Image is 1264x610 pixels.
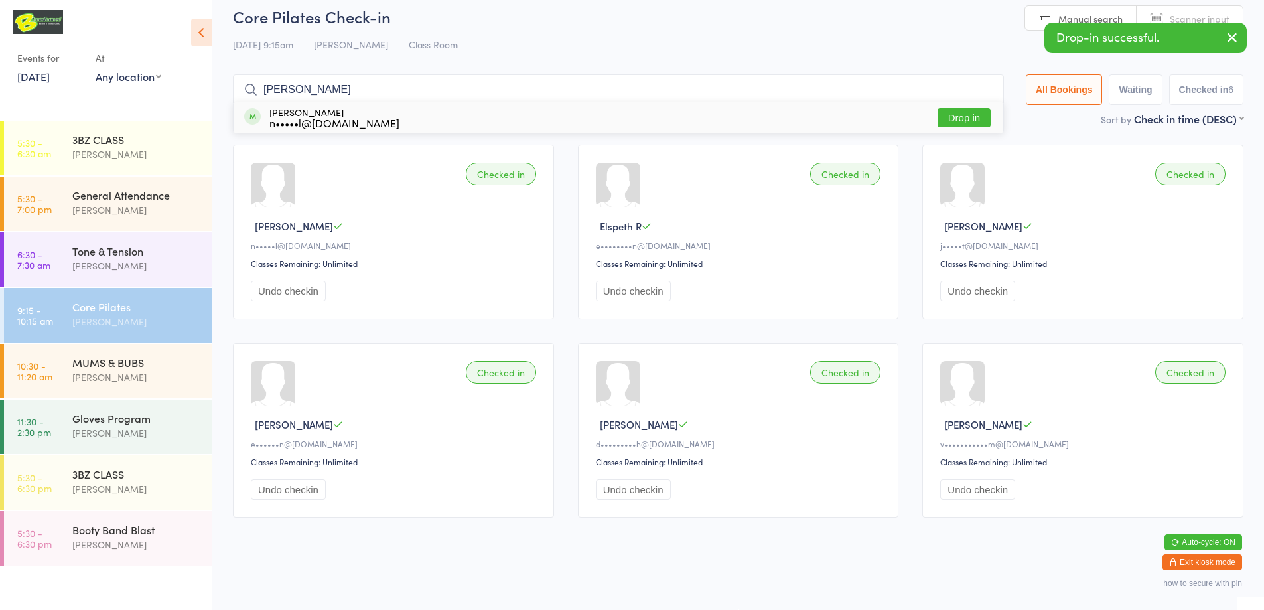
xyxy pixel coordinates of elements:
[810,361,880,384] div: Checked in
[17,47,82,69] div: Events for
[4,455,212,510] a: 5:30 -6:30 pm3BZ CLASS[PERSON_NAME]
[72,147,200,162] div: [PERSON_NAME]
[72,522,200,537] div: Booty Band Blast
[466,361,536,384] div: Checked in
[940,479,1015,500] button: Undo checkin
[255,219,333,233] span: [PERSON_NAME]
[96,69,161,84] div: Any location
[1228,84,1233,95] div: 6
[1169,74,1244,105] button: Checked in6
[1155,163,1226,185] div: Checked in
[4,288,212,343] a: 9:15 -10:15 amCore Pilates[PERSON_NAME]
[596,479,671,500] button: Undo checkin
[596,456,885,467] div: Classes Remaining: Unlimited
[251,456,540,467] div: Classes Remaining: Unlimited
[96,47,161,69] div: At
[4,344,212,398] a: 10:30 -11:20 amMUMS & BUBS[PERSON_NAME]
[1164,534,1242,550] button: Auto-cycle: ON
[255,418,333,431] span: [PERSON_NAME]
[1101,113,1131,126] label: Sort by
[72,467,200,481] div: 3BZ CLASS
[17,249,50,270] time: 6:30 - 7:30 am
[810,163,880,185] div: Checked in
[1044,23,1247,53] div: Drop-in successful.
[938,108,991,127] button: Drop in
[1109,74,1162,105] button: Waiting
[251,479,326,500] button: Undo checkin
[596,438,885,449] div: d•••••••••h@[DOMAIN_NAME]
[72,258,200,273] div: [PERSON_NAME]
[4,232,212,287] a: 6:30 -7:30 amTone & Tension[PERSON_NAME]
[4,400,212,454] a: 11:30 -2:30 pmGloves Program[PERSON_NAME]
[17,416,51,437] time: 11:30 - 2:30 pm
[233,5,1243,27] h2: Core Pilates Check-in
[940,240,1229,251] div: j•••••t@[DOMAIN_NAME]
[940,438,1229,449] div: v•••••••••••m@[DOMAIN_NAME]
[233,38,293,51] span: [DATE] 9:15am
[72,202,200,218] div: [PERSON_NAME]
[251,438,540,449] div: e••••••n@[DOMAIN_NAME]
[72,244,200,258] div: Tone & Tension
[72,314,200,329] div: [PERSON_NAME]
[940,281,1015,301] button: Undo checkin
[1026,74,1103,105] button: All Bookings
[1162,554,1242,570] button: Exit kiosk mode
[596,281,671,301] button: Undo checkin
[17,69,50,84] a: [DATE]
[1163,579,1242,588] button: how to secure with pin
[944,219,1022,233] span: [PERSON_NAME]
[314,38,388,51] span: [PERSON_NAME]
[269,107,399,128] div: [PERSON_NAME]
[17,528,52,549] time: 5:30 - 6:30 pm
[233,74,1004,105] input: Search
[72,537,200,552] div: [PERSON_NAME]
[251,281,326,301] button: Undo checkin
[17,137,51,159] time: 5:30 - 6:30 am
[17,305,53,326] time: 9:15 - 10:15 am
[17,360,52,382] time: 10:30 - 11:20 am
[1170,12,1229,25] span: Scanner input
[940,258,1229,269] div: Classes Remaining: Unlimited
[251,258,540,269] div: Classes Remaining: Unlimited
[251,240,540,251] div: n•••••l@[DOMAIN_NAME]
[600,219,642,233] span: Elspeth R
[600,418,678,431] span: [PERSON_NAME]
[72,425,200,441] div: [PERSON_NAME]
[72,355,200,370] div: MUMS & BUBS
[17,193,52,214] time: 5:30 - 7:00 pm
[4,121,212,175] a: 5:30 -6:30 am3BZ CLASS[PERSON_NAME]
[72,411,200,425] div: Gloves Program
[72,481,200,496] div: [PERSON_NAME]
[269,117,399,128] div: n•••••l@[DOMAIN_NAME]
[4,511,212,566] a: 5:30 -6:30 pmBooty Band Blast[PERSON_NAME]
[944,418,1022,431] span: [PERSON_NAME]
[4,177,212,231] a: 5:30 -7:00 pmGeneral Attendance[PERSON_NAME]
[1058,12,1123,25] span: Manual search
[596,240,885,251] div: e••••••••n@[DOMAIN_NAME]
[72,299,200,314] div: Core Pilates
[72,370,200,385] div: [PERSON_NAME]
[409,38,458,51] span: Class Room
[466,163,536,185] div: Checked in
[13,10,63,34] img: B Transformed Gym
[17,472,52,493] time: 5:30 - 6:30 pm
[72,132,200,147] div: 3BZ CLASS
[1155,361,1226,384] div: Checked in
[1134,112,1243,126] div: Check in time (DESC)
[596,258,885,269] div: Classes Remaining: Unlimited
[940,456,1229,467] div: Classes Remaining: Unlimited
[72,188,200,202] div: General Attendance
